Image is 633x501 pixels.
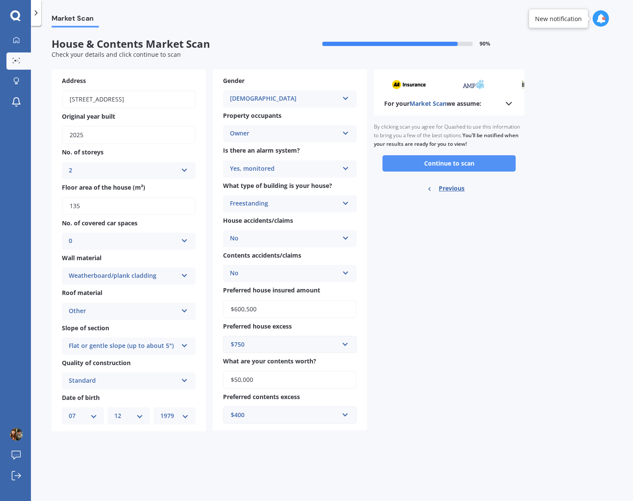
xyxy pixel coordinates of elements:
span: What type of building is your house? [223,181,332,190]
span: House accidents/claims [223,216,293,224]
div: Weatherboard/plank cladding [69,271,177,281]
div: No [230,234,339,244]
div: Yes, monitored [230,164,339,174]
span: Slope of section [62,324,109,332]
span: Gender [223,77,245,85]
span: Floor area of the house (m²) [62,183,145,191]
div: $400 [231,410,339,420]
div: $750 [231,340,339,349]
span: Wall material [62,254,101,262]
span: 90 % [480,41,490,47]
img: ACg8ocKgznLzKQ4m94lg0q3hbI-umZhjwhvx_oa7SqYp5ytHy90gCasa=s96-c [10,428,23,441]
span: No. of storeys [62,148,104,157]
div: Other [69,306,177,317]
div: [DEMOGRAPHIC_DATA] [230,94,339,104]
span: Contents accidents/claims [223,251,301,259]
input: Enter floor area [62,197,196,215]
span: Original year built [62,112,115,120]
img: aa_sm.webp [367,80,401,89]
div: New notification [535,14,582,23]
div: Standard [69,376,177,386]
div: By clicking scan you agree for Quashed to use this information to bring you a few of the best opt... [374,116,524,155]
span: House & Contents Market Scan [52,38,288,50]
img: amp_sm.png [437,80,460,89]
span: Previous [439,182,465,195]
span: No. of covered car spaces [62,219,138,227]
div: Freestanding [230,199,339,209]
span: Preferred house excess [223,322,292,330]
span: Quality of construction [62,359,131,367]
div: Owner [230,129,339,139]
div: 0 [69,236,177,246]
span: Address [62,77,86,85]
span: Property occupants [223,111,281,120]
span: Market Scan [52,14,99,26]
div: No [230,268,339,279]
b: You’ll be notified when your results are ready for you to view! [374,132,519,148]
b: For your we assume: [384,99,481,108]
div: 2 [69,166,177,176]
span: Check your details and click continue to scan [52,50,181,58]
span: Preferred house insured amount [223,286,320,295]
span: Preferred contents excess [223,393,300,401]
span: Roof material [62,289,102,297]
button: Continue to scan [382,155,516,172]
span: Is there an alarm system? [223,147,300,155]
div: Flat or gentle slope (up to about 5°) [69,341,177,351]
img: initio_sm.webp [496,80,520,89]
span: What are your contents worth? [223,357,316,365]
span: Market Scan [410,99,446,108]
span: Date of birth [62,393,100,402]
